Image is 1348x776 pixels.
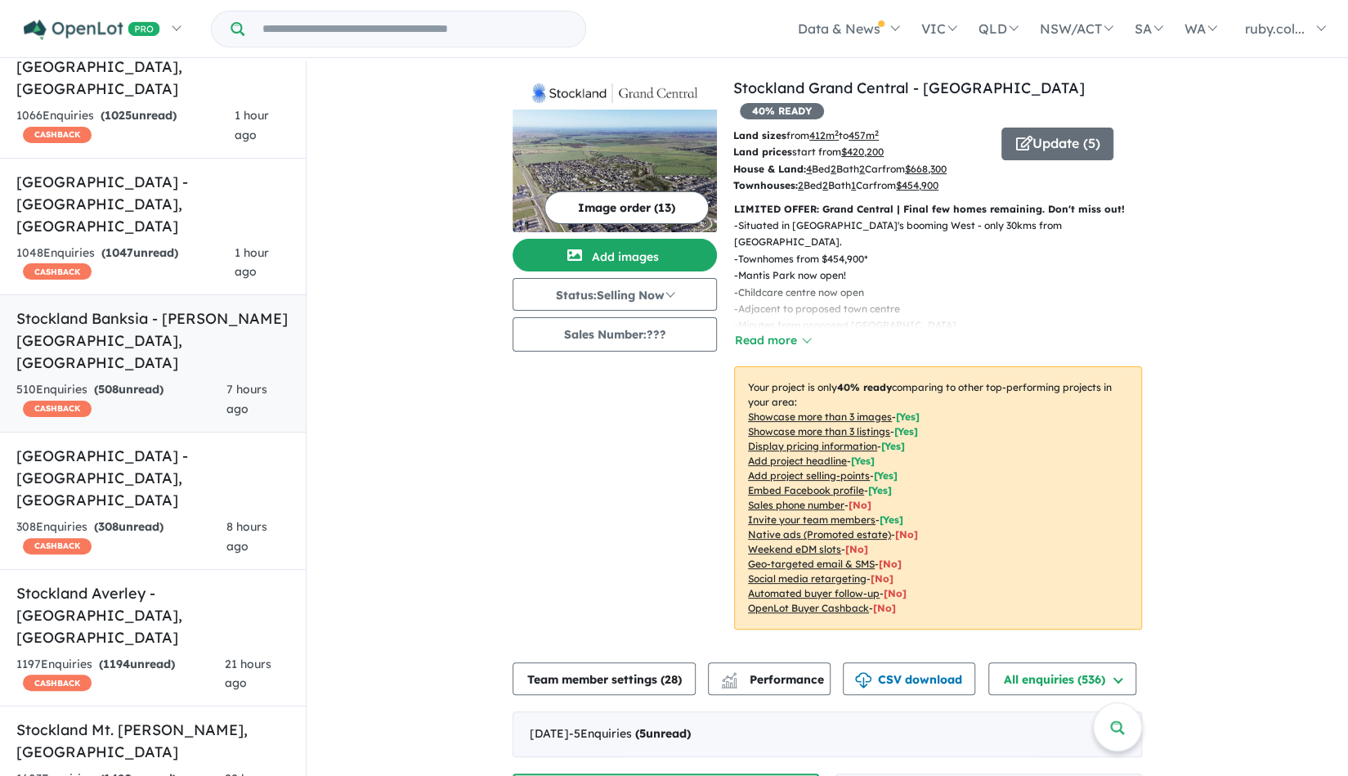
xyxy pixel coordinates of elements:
span: 508 [98,382,119,397]
p: - Childcare centre now open [734,285,1155,301]
h5: Stockland Banksia - [PERSON_NAME][GEOGRAPHIC_DATA] , [GEOGRAPHIC_DATA] [16,307,289,374]
span: [ No ] [849,499,871,511]
p: - Mantis Park now open! [734,267,1155,284]
img: bar-chart.svg [721,678,737,689]
div: 308 Enquir ies [16,518,226,557]
img: Stockland Grand Central - Tarneit Logo [519,83,710,103]
h5: Stockland Mt. [PERSON_NAME] , [GEOGRAPHIC_DATA] [16,719,289,763]
p: start from [733,144,989,160]
b: Land prices [733,146,792,158]
span: 7 hours ago [226,382,267,416]
u: $ 420,200 [841,146,884,158]
u: $ 668,300 [905,163,947,175]
span: [ Yes ] [894,425,918,437]
p: Bed Bath Car from [733,161,989,177]
strong: ( unread) [94,519,163,534]
b: Land sizes [733,129,786,141]
span: [ Yes ] [881,440,905,452]
span: 1 hour ago [235,245,269,280]
sup: 2 [835,128,839,137]
button: Performance [708,662,831,695]
button: Image order (13) [544,191,709,224]
div: 510 Enquir ies [16,380,226,419]
h5: Stockland Averley - [GEOGRAPHIC_DATA] , [GEOGRAPHIC_DATA] [16,582,289,648]
span: 5 [639,726,646,741]
div: [DATE] [513,711,1142,757]
span: [No] [873,602,896,614]
button: Status:Selling Now [513,278,717,311]
u: Showcase more than 3 images [748,410,892,423]
span: [ Yes ] [868,484,892,496]
span: 1 hour ago [234,108,268,142]
u: OpenLot Buyer Cashback [748,602,869,614]
span: 1194 [103,657,130,671]
button: Sales Number:??? [513,317,717,352]
strong: ( unread) [635,726,691,741]
b: House & Land: [733,163,806,175]
button: Read more [734,331,811,350]
span: to [839,129,879,141]
p: Your project is only comparing to other top-performing projects in your area: - - - - - - - - - -... [734,366,1142,630]
u: 2 [822,179,828,191]
strong: ( unread) [94,382,163,397]
input: Try estate name, suburb, builder or developer [248,11,582,47]
span: [ Yes ] [880,514,903,526]
strong: ( unread) [99,657,175,671]
u: Native ads (Promoted estate) [748,528,891,541]
sup: 2 [875,128,879,137]
button: Team member settings (28) [513,662,696,695]
button: Update (5) [1001,128,1113,160]
p: - Townhomes from $454,900* [734,251,1155,267]
u: Display pricing information [748,440,877,452]
u: Automated buyer follow-up [748,587,880,599]
span: Performance [723,672,824,687]
img: line-chart.svg [722,672,737,681]
u: Add project headline [748,455,847,467]
span: [No] [871,572,893,585]
span: [No] [884,587,907,599]
u: Social media retargeting [748,572,867,585]
u: 2 [831,163,836,175]
span: [No] [879,558,902,570]
h5: [GEOGRAPHIC_DATA] - [GEOGRAPHIC_DATA] , [GEOGRAPHIC_DATA] [16,445,289,511]
img: download icon [855,672,871,689]
u: 457 m [849,129,879,141]
span: [ Yes ] [874,469,898,482]
span: CASHBACK [23,263,92,280]
u: 1 [851,179,856,191]
p: - Adjacent to proposed town centre [734,301,1155,317]
button: Add images [513,239,717,271]
span: CASHBACK [23,675,92,691]
u: 2 [798,179,804,191]
span: 40 % READY [740,103,824,119]
u: 4 [806,163,812,175]
span: 8 hours ago [226,519,267,554]
u: Embed Facebook profile [748,484,864,496]
u: Sales phone number [748,499,844,511]
p: Bed Bath Car from [733,177,989,194]
u: Geo-targeted email & SMS [748,558,875,570]
span: 21 hours ago [225,657,271,691]
h5: Stockland Cloverton - [GEOGRAPHIC_DATA] , [GEOGRAPHIC_DATA] [16,34,289,100]
span: CASHBACK [23,401,92,417]
strong: ( unread) [101,108,177,123]
u: Add project selling-points [748,469,870,482]
p: from [733,128,989,144]
div: 1066 Enquir ies [16,106,234,146]
div: 1197 Enquir ies [16,655,225,694]
img: Openlot PRO Logo White [24,20,160,40]
strong: ( unread) [101,245,178,260]
b: Townhouses: [733,179,798,191]
span: 28 [665,672,678,687]
p: - Situated in [GEOGRAPHIC_DATA]'s booming West - only 30kms from [GEOGRAPHIC_DATA]. [734,218,1155,251]
u: Weekend eDM slots [748,543,841,555]
u: Showcase more than 3 listings [748,425,890,437]
span: 308 [98,519,119,534]
p: - Minutes from proposed [GEOGRAPHIC_DATA] [734,317,1155,334]
button: CSV download [843,662,975,695]
span: [ Yes ] [851,455,875,467]
h5: [GEOGRAPHIC_DATA] - [GEOGRAPHIC_DATA] , [GEOGRAPHIC_DATA] [16,171,289,237]
u: 412 m [809,129,839,141]
span: [No] [845,543,868,555]
span: ruby.col... [1245,20,1305,37]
